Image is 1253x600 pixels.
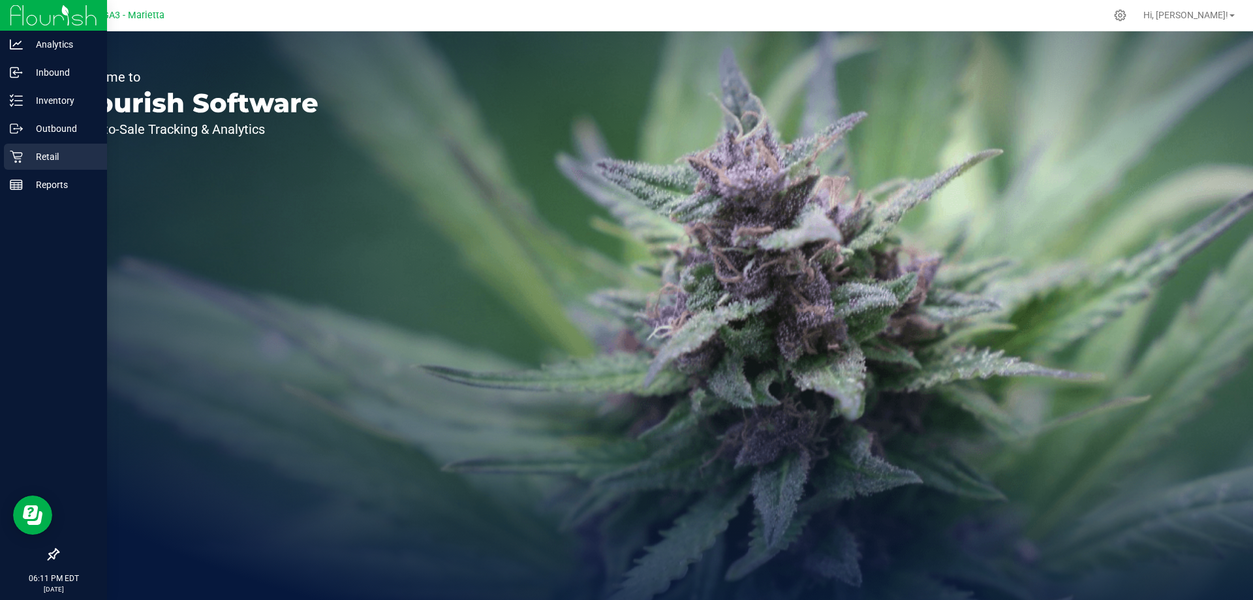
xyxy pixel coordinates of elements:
[10,122,23,135] inline-svg: Outbound
[10,150,23,163] inline-svg: Retail
[1143,10,1228,20] span: Hi, [PERSON_NAME]!
[23,65,101,80] p: Inbound
[23,93,101,108] p: Inventory
[13,496,52,535] iframe: Resource center
[70,90,318,116] p: Flourish Software
[6,573,101,584] p: 06:11 PM EDT
[10,178,23,191] inline-svg: Reports
[70,71,318,84] p: Welcome to
[10,66,23,79] inline-svg: Inbound
[1112,9,1128,22] div: Manage settings
[23,37,101,52] p: Analytics
[102,10,164,21] span: GA3 - Marietta
[23,149,101,165] p: Retail
[10,94,23,107] inline-svg: Inventory
[10,38,23,51] inline-svg: Analytics
[70,123,318,136] p: Seed-to-Sale Tracking & Analytics
[23,121,101,136] p: Outbound
[23,177,101,193] p: Reports
[6,584,101,594] p: [DATE]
